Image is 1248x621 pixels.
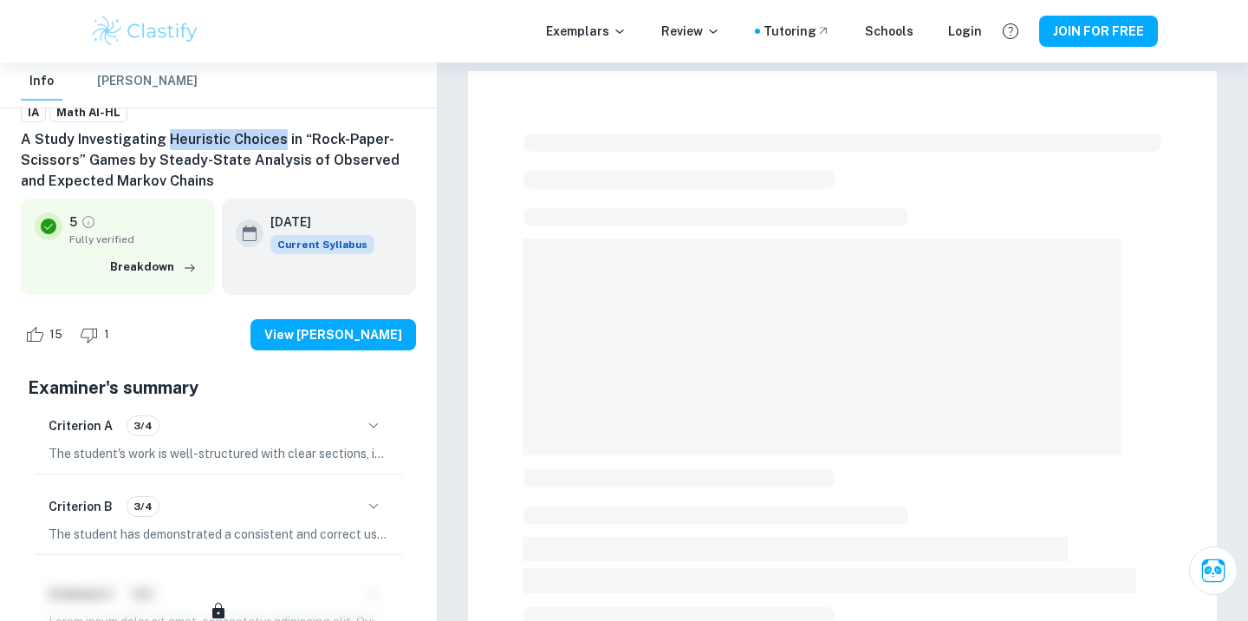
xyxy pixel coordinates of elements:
span: Math AI-HL [50,104,127,121]
div: This exemplar is based on the current syllabus. Feel free to refer to it for inspiration/ideas wh... [270,235,374,254]
button: View [PERSON_NAME] [250,319,416,350]
button: Info [21,62,62,101]
button: Help and Feedback [996,16,1025,46]
p: 5 [69,212,77,232]
p: The student has demonstrated a consistent and correct use of mathematical notation, symbols, and ... [49,525,388,544]
a: IA [21,101,46,123]
a: Tutoring [764,22,830,41]
h6: [DATE] [270,212,361,232]
h6: Criterion B [49,497,113,516]
a: Login [948,22,982,41]
div: Dislike [75,321,119,349]
button: [PERSON_NAME] [97,62,198,101]
p: Review [661,22,720,41]
a: Math AI-HL [49,101,127,123]
h6: Criterion A [49,416,113,435]
button: Ask Clai [1189,546,1238,595]
h6: A Study Investigating Heuristic Choices in “Rock-Paper-Scissors” Games by Steady-State Analysis o... [21,129,416,192]
div: Like [21,321,72,349]
span: Fully verified [69,232,201,247]
p: The student's work is well-structured with clear sections, including an introduction, body, and c... [49,444,388,463]
img: Clastify logo [90,14,200,49]
a: Schools [865,22,913,41]
a: Grade fully verified [81,214,96,230]
span: Current Syllabus [270,235,374,254]
span: IA [22,104,45,121]
h5: Examiner's summary [28,375,409,401]
button: Breakdown [106,254,201,280]
span: 1 [94,326,119,343]
p: Exemplars [546,22,627,41]
span: 3/4 [127,418,159,434]
span: 3/4 [127,499,159,514]
button: JOIN FOR FREE [1039,16,1158,47]
span: 15 [40,326,72,343]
